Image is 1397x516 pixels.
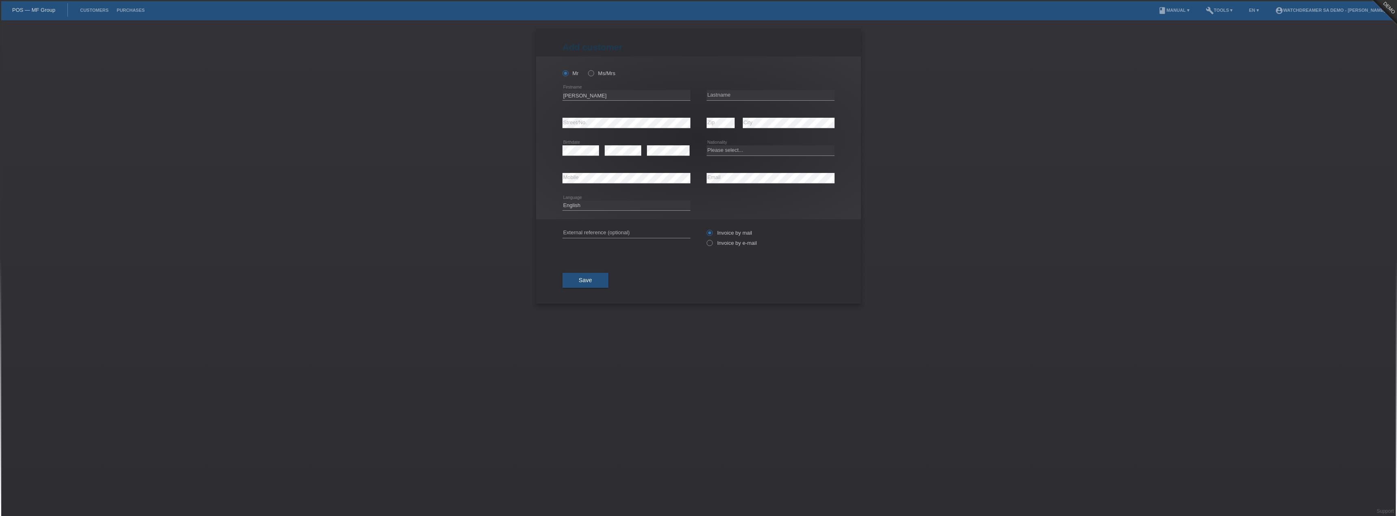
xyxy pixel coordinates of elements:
i: book [1158,6,1166,15]
label: Ms/Mrs [588,70,615,76]
a: Support [1377,508,1394,514]
label: Invoice by e-mail [707,240,757,246]
a: Purchases [112,8,149,13]
label: Invoice by mail [707,230,752,236]
i: account_circle [1275,6,1283,15]
label: Mr [562,70,579,76]
a: EN ▾ [1245,8,1263,13]
input: Invoice by mail [707,230,712,240]
h1: Add customer [562,42,835,52]
a: buildTools ▾ [1202,8,1237,13]
a: bookManual ▾ [1154,8,1194,13]
input: Ms/Mrs [588,70,593,76]
span: Save [579,277,592,283]
button: Save [562,273,608,288]
a: account_circleWatchdreamer SA Demo - [PERSON_NAME] ▾ [1271,8,1393,13]
input: Mr [562,70,568,76]
i: build [1206,6,1214,15]
a: POS — MF Group [12,7,55,13]
input: Invoice by e-mail [707,240,712,250]
a: Customers [76,8,112,13]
